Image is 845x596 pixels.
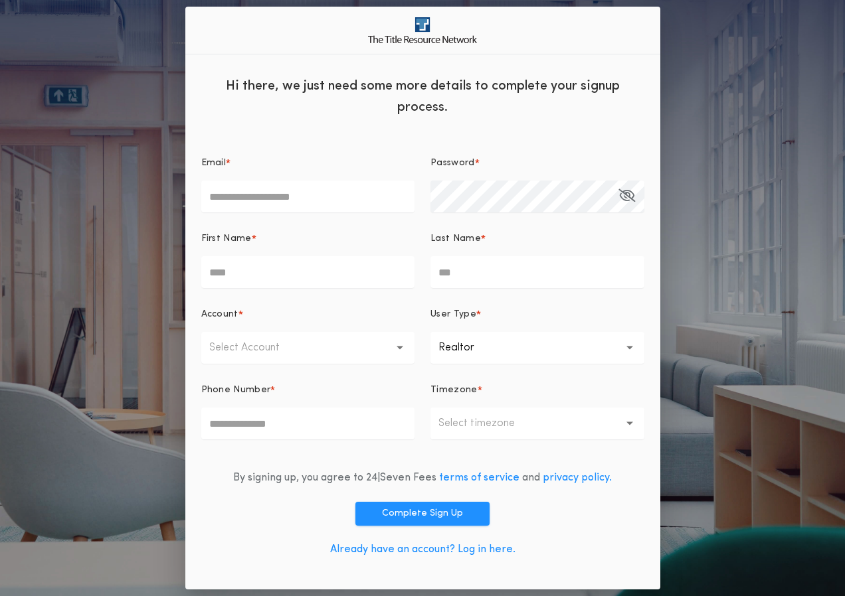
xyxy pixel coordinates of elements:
[201,308,238,321] p: Account
[330,544,516,555] a: Already have an account? Log in here.
[430,408,644,439] button: Select timezone
[430,256,644,288] input: Last Name*
[368,17,477,43] img: logo
[355,502,490,526] button: Complete Sign Up
[201,256,415,288] input: First Name*
[201,384,271,397] p: Phone Number
[201,181,415,212] input: Email*
[438,415,536,431] p: Select timezone
[430,332,644,364] button: Realtor
[438,340,496,356] p: Realtor
[618,181,635,212] button: Password*
[430,232,481,246] p: Last Name
[430,157,475,170] p: Password
[430,308,476,321] p: User Type
[201,157,227,170] p: Email
[201,332,415,364] button: Select Account
[201,408,415,439] input: Phone Number*
[439,473,519,483] a: terms of service
[209,340,301,356] p: Select Account
[430,384,478,397] p: Timezone
[185,65,660,125] div: Hi there, we just need some more details to complete your signup process.
[543,473,612,483] a: privacy policy.
[201,232,252,246] p: First Name
[430,181,644,212] input: Password*
[233,470,612,486] div: By signing up, you agree to 24|Seven Fees and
